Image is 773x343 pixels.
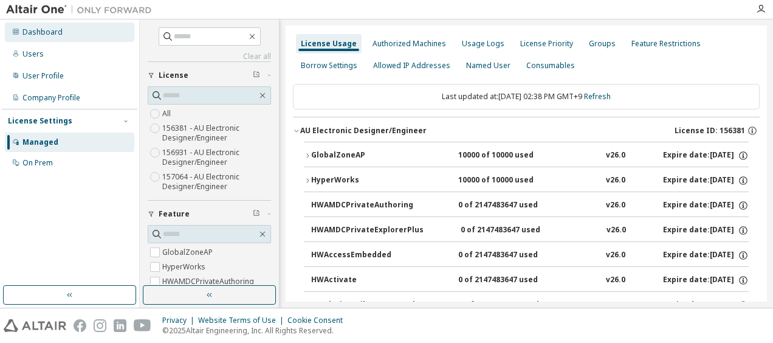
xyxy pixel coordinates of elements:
div: License Priority [520,39,573,49]
div: Dashboard [22,27,63,37]
div: Feature Restrictions [631,39,701,49]
div: User Profile [22,71,64,81]
div: Managed [22,137,58,147]
button: HWAMDCPrivateExplorerPlus0 of 2147483647 usedv26.0Expire date:[DATE] [311,217,749,244]
div: 0 of 2147483647 used [458,250,568,261]
label: 157064 - AU Electronic Designer/Engineer [162,170,271,194]
button: License [148,62,271,89]
button: AU Electronic Designer/EngineerLicense ID: 156381 [293,117,760,144]
img: linkedin.svg [114,319,126,332]
span: Clear filter [253,71,260,80]
div: Expire date: [DATE] [663,150,749,161]
div: HWAccessEmbedded [311,250,421,261]
div: v26.0 [606,150,625,161]
div: 10000 of 10000 used [458,150,568,161]
a: Refresh [584,91,611,102]
img: Altair One [6,4,158,16]
div: Groups [589,39,616,49]
div: Borrow Settings [301,61,357,71]
div: Privacy [162,316,198,325]
div: v26.0 [606,275,625,286]
label: 156381 - AU Electronic Designer/Engineer [162,121,271,145]
button: HWAltairCopilotHyperWorks0 of 2147483647 usedv26.0Expire date:[DATE] [311,292,749,319]
p: © 2025 Altair Engineering, Inc. All Rights Reserved. [162,325,350,336]
label: All [162,106,173,121]
img: instagram.svg [94,319,106,332]
div: Users [22,49,44,59]
div: Named User [466,61,510,71]
img: altair_logo.svg [4,319,66,332]
label: 156931 - AU Electronic Designer/Engineer [162,145,271,170]
div: Website Terms of Use [198,316,287,325]
div: v26.0 [606,175,625,186]
div: v26.0 [606,225,626,236]
div: v26.0 [606,200,625,211]
div: License Settings [8,116,72,126]
div: Company Profile [22,93,80,103]
div: HyperWorks [311,175,421,186]
div: HWAltairCopilotHyperWorks [311,300,422,311]
span: License ID: 156381 [675,126,745,136]
span: License [159,71,188,80]
div: HWActivate [311,275,421,286]
div: Allowed IP Addresses [373,61,450,71]
button: HWAMDCPrivateAuthoring0 of 2147483647 usedv26.0Expire date:[DATE] [311,192,749,219]
div: Authorized Machines [373,39,446,49]
div: Expire date: [DATE] [663,250,749,261]
div: Consumables [526,61,575,71]
div: Expire date: [DATE] [663,275,749,286]
a: Clear all [148,52,271,61]
img: youtube.svg [134,319,151,332]
span: Clear filter [253,209,260,219]
div: v26.0 [606,250,625,261]
div: HWAMDCPrivateExplorerPlus [311,225,424,236]
div: HWAMDCPrivateAuthoring [311,200,421,211]
label: HyperWorks [162,260,208,274]
label: GlobalZoneAP [162,245,215,260]
div: 0 of 2147483647 used [458,275,568,286]
div: Expire date: [DATE] [663,300,749,311]
div: 10000 of 10000 used [458,175,568,186]
button: Feature [148,201,271,227]
img: facebook.svg [74,319,86,332]
div: Cookie Consent [287,316,350,325]
div: Last updated at: [DATE] 02:38 PM GMT+9 [293,84,760,109]
div: 0 of 2147483647 used [459,300,569,311]
div: Expire date: [DATE] [663,175,749,186]
div: GlobalZoneAP [311,150,421,161]
div: AU Electronic Designer/Engineer [300,126,427,136]
div: v26.0 [606,300,625,311]
div: 0 of 2147483647 used [461,225,570,236]
button: HWActivate0 of 2147483647 usedv26.0Expire date:[DATE] [311,267,749,294]
button: HWAccessEmbedded0 of 2147483647 usedv26.0Expire date:[DATE] [311,242,749,269]
button: GlobalZoneAP10000 of 10000 usedv26.0Expire date:[DATE] [304,142,749,169]
div: Usage Logs [462,39,504,49]
div: On Prem [22,158,53,168]
label: HWAMDCPrivateAuthoring [162,274,256,289]
div: Expire date: [DATE] [663,225,749,236]
div: Expire date: [DATE] [663,200,749,211]
button: HyperWorks10000 of 10000 usedv26.0Expire date:[DATE] [304,167,749,194]
div: 0 of 2147483647 used [458,200,568,211]
div: License Usage [301,39,357,49]
span: Feature [159,209,190,219]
